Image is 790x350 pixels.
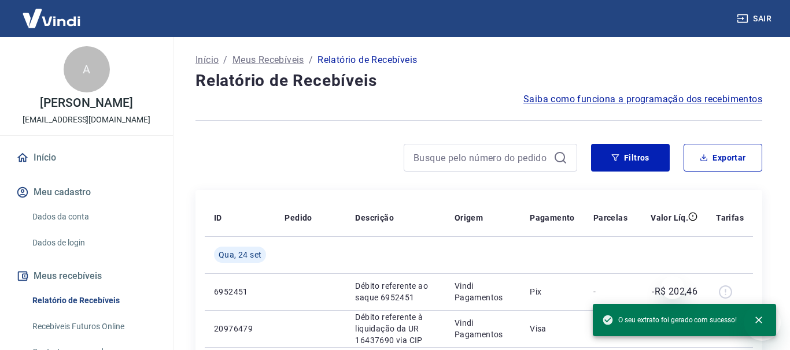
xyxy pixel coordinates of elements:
button: Meus recebíveis [14,263,159,289]
p: Vindi Pagamentos [455,317,511,340]
p: Visa [530,323,575,334]
p: Origem [455,212,483,224]
p: / [309,53,313,67]
button: Filtros [591,144,670,172]
p: Relatório de Recebíveis [318,53,417,67]
div: A [64,46,110,92]
p: 20976479 [214,323,266,334]
a: Recebíveis Futuros Online [28,315,159,338]
span: O seu extrato foi gerado com sucesso! [602,314,737,326]
button: Exportar [684,144,762,172]
a: Relatório de Recebíveis [28,289,159,312]
p: / [223,53,227,67]
a: Dados da conta [28,205,159,229]
p: Pix [530,286,575,297]
iframe: Fechar mensagem [661,276,684,299]
p: [EMAIL_ADDRESS][DOMAIN_NAME] [23,114,150,126]
p: Tarifas [716,212,744,224]
input: Busque pelo número do pedido [414,149,549,166]
button: Sair [734,8,776,29]
iframe: Botão para abrir a janela de mensagens [744,304,781,341]
a: Início [14,145,159,170]
p: Vindi Pagamentos [455,280,511,303]
p: ID [214,212,222,224]
p: -R$ 202,46 [652,285,697,299]
img: Vindi [14,1,89,36]
h4: Relatório de Recebíveis [195,69,762,92]
a: Meus Recebíveis [232,53,304,67]
a: Dados de login [28,231,159,255]
p: Parcelas [593,212,627,224]
p: - [593,286,627,297]
a: Início [195,53,219,67]
button: Meu cadastro [14,180,159,205]
p: Débito referente ao saque 6952451 [355,280,435,303]
a: Saiba como funciona a programação dos recebimentos [523,92,762,106]
p: Valor Líq. [651,212,688,224]
p: Pedido [285,212,312,224]
p: Débito referente à liquidação da UR 16437690 via CIP [355,311,435,346]
p: Descrição [355,212,394,224]
span: Qua, 24 set [219,249,261,260]
p: Pagamento [530,212,575,224]
p: 6952451 [214,286,266,297]
p: [PERSON_NAME] [40,97,132,109]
